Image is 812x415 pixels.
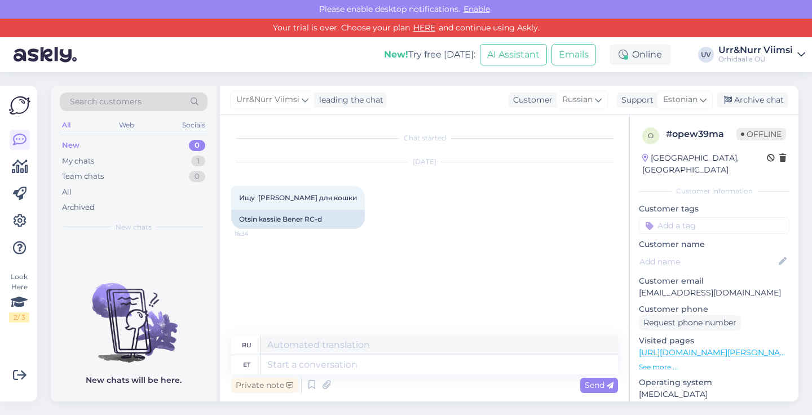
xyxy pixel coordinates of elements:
div: 1 [191,156,205,167]
span: Send [585,380,614,390]
div: Private note [231,378,298,393]
button: Emails [551,44,596,65]
span: Ищу [PERSON_NAME] для кошки [239,193,357,202]
div: leading the chat [315,94,383,106]
div: My chats [62,156,94,167]
span: Offline [736,128,786,140]
div: Try free [DATE]: [384,48,475,61]
div: ru [242,335,251,355]
p: See more ... [639,362,789,372]
div: All [60,118,73,133]
span: o [648,131,654,140]
div: [DATE] [231,157,618,167]
a: HERE [410,23,439,33]
div: New [62,140,80,151]
span: Urr&Nurr Viimsi [236,94,299,106]
button: AI Assistant [480,44,547,65]
div: Online [610,45,671,65]
p: Visited pages [639,335,789,347]
span: Enable [460,4,493,14]
div: All [62,187,72,198]
div: Customer information [639,186,789,196]
a: Urr&Nurr ViimsiOrhidaalia OÜ [718,46,805,64]
p: [EMAIL_ADDRESS][DOMAIN_NAME] [639,287,789,299]
div: # opew39ma [666,127,736,141]
img: Askly Logo [9,95,30,116]
div: Support [617,94,654,106]
span: Estonian [663,94,698,106]
p: Customer tags [639,203,789,215]
div: Orhidaalia OÜ [718,55,793,64]
div: 2 / 3 [9,312,29,323]
img: No chats [51,263,217,364]
p: Customer name [639,239,789,250]
div: Archived [62,202,95,213]
div: Otsin kassile Bener RC-d [231,210,365,229]
div: Look Here [9,272,29,323]
b: New! [384,49,408,60]
span: Russian [562,94,593,106]
div: [GEOGRAPHIC_DATA], [GEOGRAPHIC_DATA] [642,152,767,176]
div: Team chats [62,171,104,182]
p: Customer phone [639,303,789,315]
span: New chats [116,222,152,232]
span: Search customers [70,96,142,108]
div: Socials [180,118,208,133]
div: Chat started [231,133,618,143]
div: Request phone number [639,315,741,330]
div: et [243,355,250,374]
p: Operating system [639,377,789,388]
a: [URL][DOMAIN_NAME][PERSON_NAME] [639,347,795,357]
div: Web [117,118,136,133]
div: 0 [189,171,205,182]
div: UV [698,47,714,63]
span: 16:34 [235,229,277,238]
div: Urr&Nurr Viimsi [718,46,793,55]
input: Add a tag [639,217,789,234]
p: New chats will be here. [86,374,182,386]
input: Add name [639,255,776,268]
p: [MEDICAL_DATA] [639,388,789,400]
div: Customer [509,94,553,106]
div: 0 [189,140,205,151]
p: Customer email [639,275,789,287]
div: Archive chat [717,92,788,108]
